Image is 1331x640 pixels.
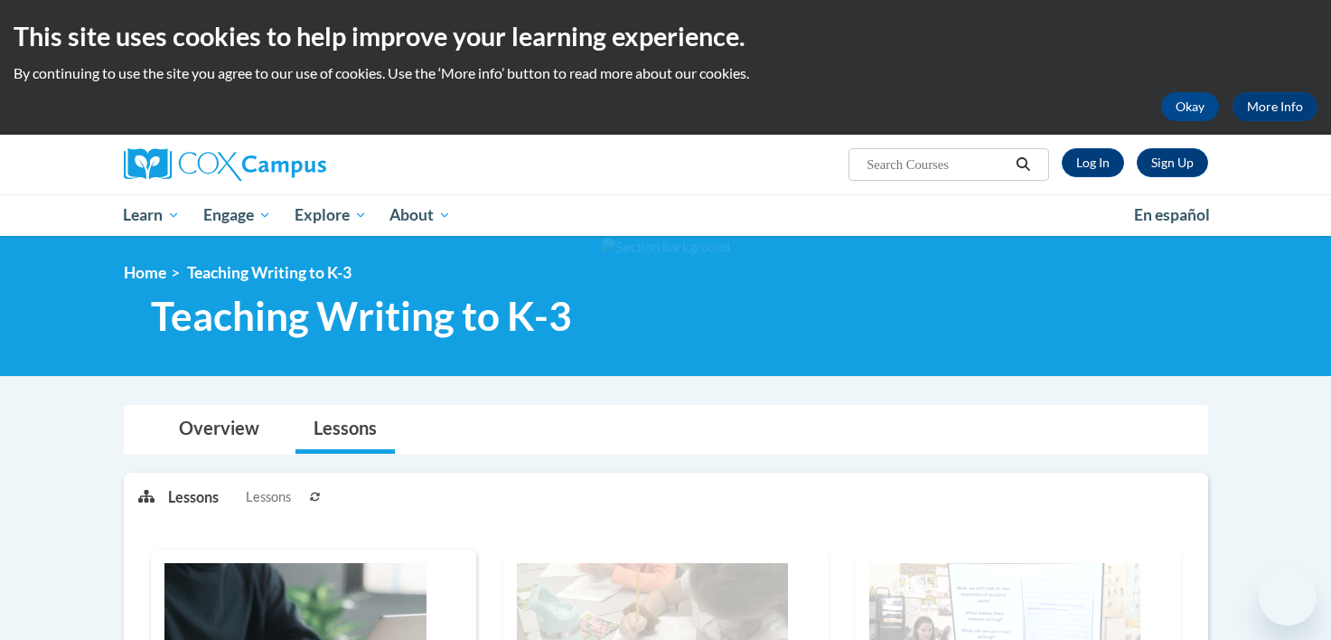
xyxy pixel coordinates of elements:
a: Lessons [295,406,395,454]
a: Overview [161,406,277,454]
h2: This site uses cookies to help improve your learning experience. [14,18,1317,54]
button: Okay [1161,92,1219,121]
a: About [378,194,463,236]
span: Engage [203,204,271,226]
div: Main menu [97,194,1235,236]
a: En español [1122,196,1222,234]
a: Home [124,263,166,282]
a: Cox Campus [124,148,467,181]
p: Lessons [168,487,219,507]
img: Section background [602,238,730,258]
span: Teaching Writing to K-3 [187,263,351,282]
a: More Info [1233,92,1317,121]
span: Lessons [246,487,291,507]
a: Explore [283,194,379,236]
input: Search Courses [865,154,1009,175]
a: Register [1137,148,1208,177]
a: Engage [192,194,283,236]
span: About [389,204,451,226]
span: En español [1134,205,1210,224]
span: Teaching Writing to K-3 [151,292,572,340]
a: Log In [1062,148,1124,177]
button: Search [1009,154,1036,175]
iframe: Button to launch messaging window [1259,568,1317,626]
img: Cox Campus [124,148,326,181]
span: Explore [295,204,367,226]
p: By continuing to use the site you agree to our use of cookies. Use the ‘More info’ button to read... [14,63,1317,83]
span: Learn [123,204,180,226]
a: Learn [112,194,192,236]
